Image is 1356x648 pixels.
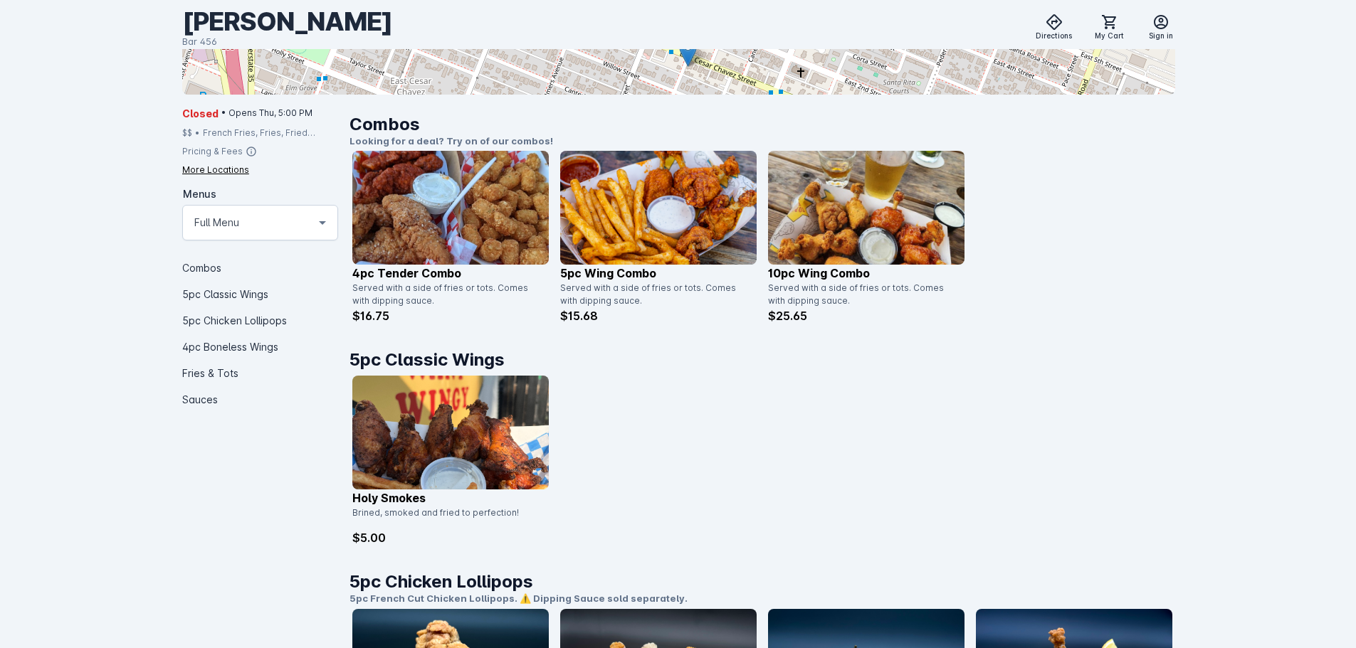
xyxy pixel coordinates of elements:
[349,569,1175,595] h1: 5pc Chicken Lollipops
[182,360,338,386] div: Fries & Tots
[560,265,757,282] p: 5pc Wing Combo
[352,307,549,324] p: $16.75
[560,151,757,265] img: catalog item
[768,151,965,265] img: catalog item
[182,106,219,121] span: Closed
[182,281,338,307] div: 5pc Classic Wings
[182,6,392,38] div: [PERSON_NAME]
[679,38,697,67] img: Marker
[182,127,192,139] div: $$
[768,282,956,307] div: Served with a side of fries or tots. Comes with dipping sauce.
[182,255,338,281] div: Combos
[349,112,1175,137] h1: Combos
[352,529,549,546] p: $5.00
[182,334,338,360] div: 4pc Boneless Wings
[352,265,549,282] p: 4pc Tender Combo
[203,127,338,139] div: French Fries, Fries, Fried Chicken, Tots, Buffalo Wings, Chicken, Wings, Fried Pickles
[182,386,338,413] div: Sauces
[182,35,392,49] div: Bar 456
[183,188,216,200] mat-label: Menus
[560,307,757,324] p: $15.68
[195,127,200,139] div: •
[352,282,540,307] div: Served with a side of fries or tots. Comes with dipping sauce.
[349,134,1175,149] p: Looking for a deal? Try on of our combos!
[352,151,549,265] img: catalog item
[182,164,249,176] div: More Locations
[221,107,312,119] span: • Opens Thu, 5:00 PM
[352,376,549,489] img: catalog item
[768,265,965,282] p: 10pc Wing Combo
[352,489,549,506] p: Holy Smokes
[182,145,243,158] div: Pricing & Fees
[768,307,965,324] p: $25.65
[352,506,540,529] div: Brined, smoked and fried to perfection!
[194,214,239,231] mat-select-trigger: Full Menu
[349,592,1175,606] p: 5pc French Cut Chicken Lollipops. ⚠️ Dipping Sauce sold separately.
[560,282,748,307] div: Served with a side of fries or tots. Comes with dipping sauce.
[182,307,338,334] div: 5pc Chicken Lollipops
[1036,31,1072,41] span: Directions
[349,347,1175,373] h1: 5pc Classic Wings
